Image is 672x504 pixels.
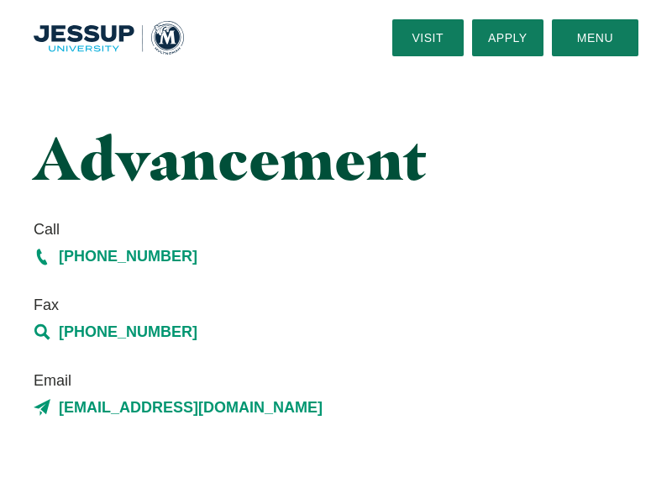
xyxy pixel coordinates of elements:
[34,394,638,421] a: [EMAIL_ADDRESS][DOMAIN_NAME]
[34,318,638,345] a: [PHONE_NUMBER]
[34,21,184,55] img: Multnomah University Logo
[34,126,638,191] h1: Advancement
[472,19,543,56] a: Apply
[34,21,184,55] a: Home
[392,19,464,56] a: Visit
[34,367,638,394] span: Email
[34,243,638,270] a: [PHONE_NUMBER]
[34,216,638,243] span: Call
[34,291,638,318] span: Fax
[552,19,638,56] button: Menu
